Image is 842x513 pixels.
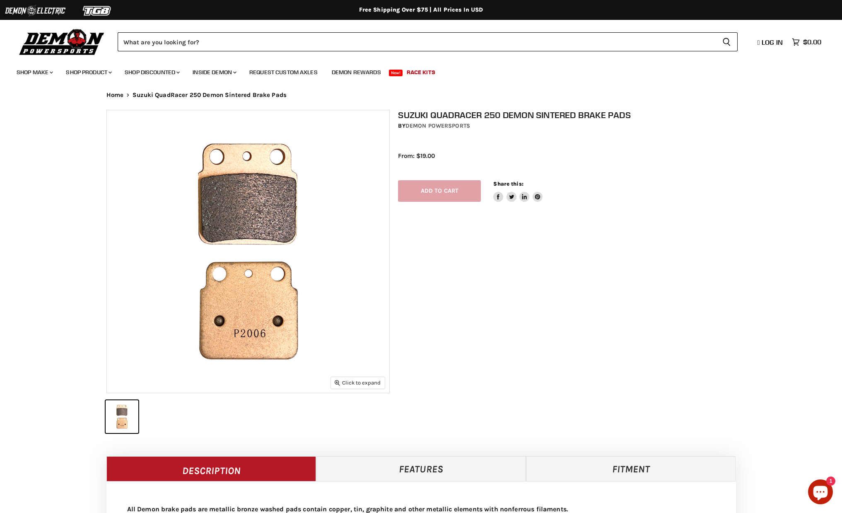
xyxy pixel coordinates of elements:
a: Inside Demon [186,64,241,81]
a: Shop Product [60,64,117,81]
a: Fitment [526,456,736,481]
span: $0.00 [803,38,821,46]
a: Demon Powersports [405,122,470,129]
a: Log in [754,39,788,46]
a: Features [316,456,526,481]
input: Search [118,32,716,51]
span: Click to expand [335,380,381,386]
form: Product [118,32,738,51]
button: Search [716,32,738,51]
img: TGB Logo 2 [66,3,128,19]
span: Suzuki QuadRacer 250 Demon Sintered Brake Pads [133,92,287,99]
button: Suzuki QuadRacer 250 Demon Sintered Brake Pads thumbnail [106,400,138,433]
img: Suzuki QuadRacer 250 Demon Sintered Brake Pads [107,110,389,393]
span: From: $19.00 [398,152,435,160]
span: Log in [762,38,783,46]
h1: Suzuki QuadRacer 250 Demon Sintered Brake Pads [398,110,744,120]
inbox-online-store-chat: Shopify online store chat [806,479,835,506]
nav: Breadcrumbs [90,92,753,99]
a: Shop Make [10,64,58,81]
img: Demon Powersports [17,27,107,56]
a: $0.00 [788,36,825,48]
div: Free Shipping Over $75 | All Prices In USD [90,6,753,14]
a: Description [106,456,316,481]
a: Home [106,92,124,99]
aside: Share this: [493,180,543,202]
button: Click to expand [331,377,385,388]
img: Demon Electric Logo 2 [4,3,66,19]
div: by [398,121,744,131]
a: Demon Rewards [326,64,387,81]
span: Share this: [493,181,523,187]
a: Request Custom Axles [243,64,324,81]
a: Race Kits [400,64,442,81]
span: New! [389,70,403,76]
a: Shop Discounted [118,64,185,81]
ul: Main menu [10,60,819,81]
